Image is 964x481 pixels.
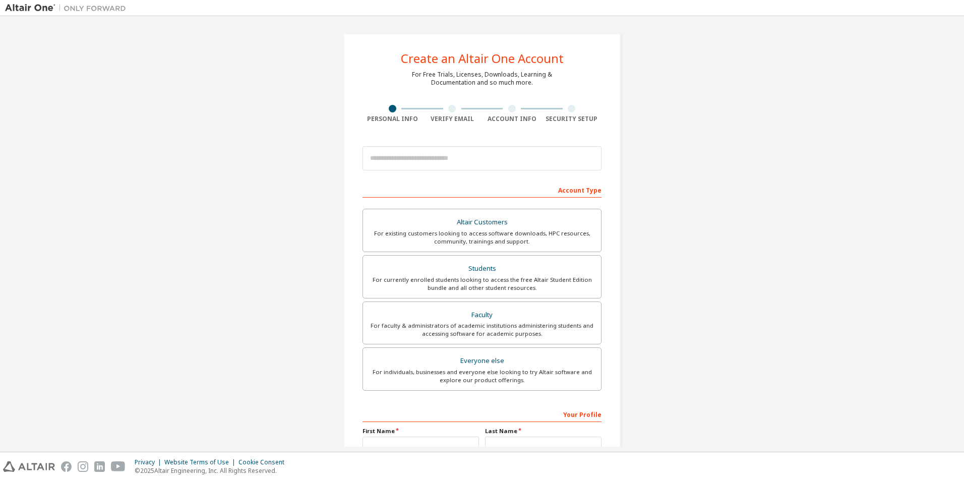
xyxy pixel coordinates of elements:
div: Everyone else [369,354,595,368]
div: For individuals, businesses and everyone else looking to try Altair software and explore our prod... [369,368,595,384]
div: Account Info [482,115,542,123]
div: Your Profile [363,406,601,422]
img: Altair One [5,3,131,13]
img: linkedin.svg [94,461,105,472]
div: Security Setup [542,115,602,123]
label: Last Name [485,427,601,435]
label: First Name [363,427,479,435]
div: Create an Altair One Account [401,52,564,65]
div: Personal Info [363,115,423,123]
div: For existing customers looking to access software downloads, HPC resources, community, trainings ... [369,229,595,246]
div: For faculty & administrators of academic institutions administering students and accessing softwa... [369,322,595,338]
div: Cookie Consent [238,458,290,466]
div: Account Type [363,182,601,198]
p: © 2025 Altair Engineering, Inc. All Rights Reserved. [135,466,290,475]
div: Privacy [135,458,164,466]
div: Altair Customers [369,215,595,229]
div: For Free Trials, Licenses, Downloads, Learning & Documentation and so much more. [412,71,552,87]
img: facebook.svg [61,461,72,472]
img: instagram.svg [78,461,88,472]
div: Students [369,262,595,276]
img: altair_logo.svg [3,461,55,472]
div: Verify Email [423,115,483,123]
div: Website Terms of Use [164,458,238,466]
img: youtube.svg [111,461,126,472]
div: For currently enrolled students looking to access the free Altair Student Edition bundle and all ... [369,276,595,292]
div: Faculty [369,308,595,322]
